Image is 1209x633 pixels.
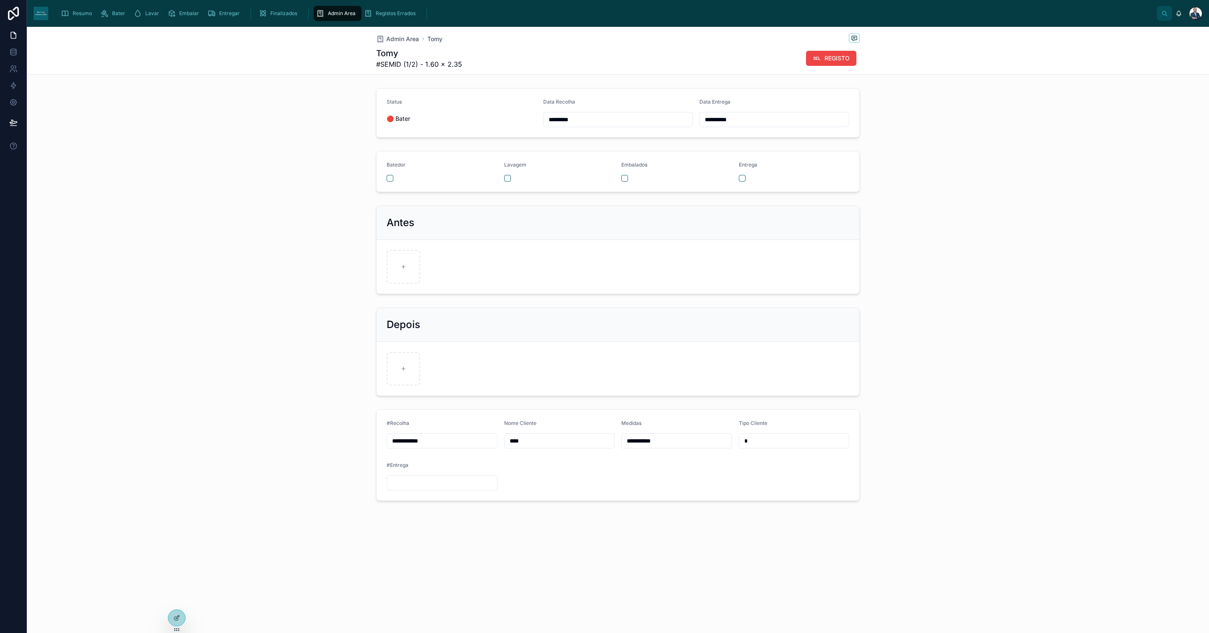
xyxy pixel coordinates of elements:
[387,420,409,426] span: #Recolha
[504,420,536,426] span: Nome Cliente
[543,99,575,105] span: Data Recolha
[219,10,240,17] span: Entregar
[504,162,526,168] span: Lavagem
[739,420,767,426] span: Tipo Cliente
[361,6,421,21] a: Registos Errados
[387,216,414,229] h2: Antes
[621,162,647,168] span: Embalados
[73,10,92,17] span: Resumo
[699,99,730,105] span: Data Entrega
[98,6,131,21] a: Bater
[387,115,536,123] span: 🔴 Bater
[256,6,303,21] a: Finalizados
[386,35,419,43] span: Admin Area
[387,462,408,468] span: #Entrega
[376,10,416,17] span: Registos Errados
[328,10,356,17] span: Admin Area
[131,6,165,21] a: Lavar
[270,10,297,17] span: Finalizados
[387,318,420,331] h2: Depois
[739,162,757,168] span: Entrega
[205,6,246,21] a: Entregar
[112,10,125,17] span: Bater
[58,6,98,21] a: Resumo
[387,99,402,105] span: Status
[376,47,462,59] h1: Tomy
[387,162,406,168] span: Batedor
[621,420,641,426] span: Medidas
[806,51,856,66] button: REGISTO
[145,10,159,17] span: Lavar
[34,7,48,20] img: App logo
[55,4,1157,23] div: scrollable content
[179,10,199,17] span: Embalar
[376,35,419,43] a: Admin Area
[824,54,850,63] span: REGISTO
[314,6,361,21] a: Admin Area
[376,59,462,69] span: #SEMID (1/2) - 1.60 x 2.35
[165,6,205,21] a: Embalar
[427,35,442,43] a: Tomy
